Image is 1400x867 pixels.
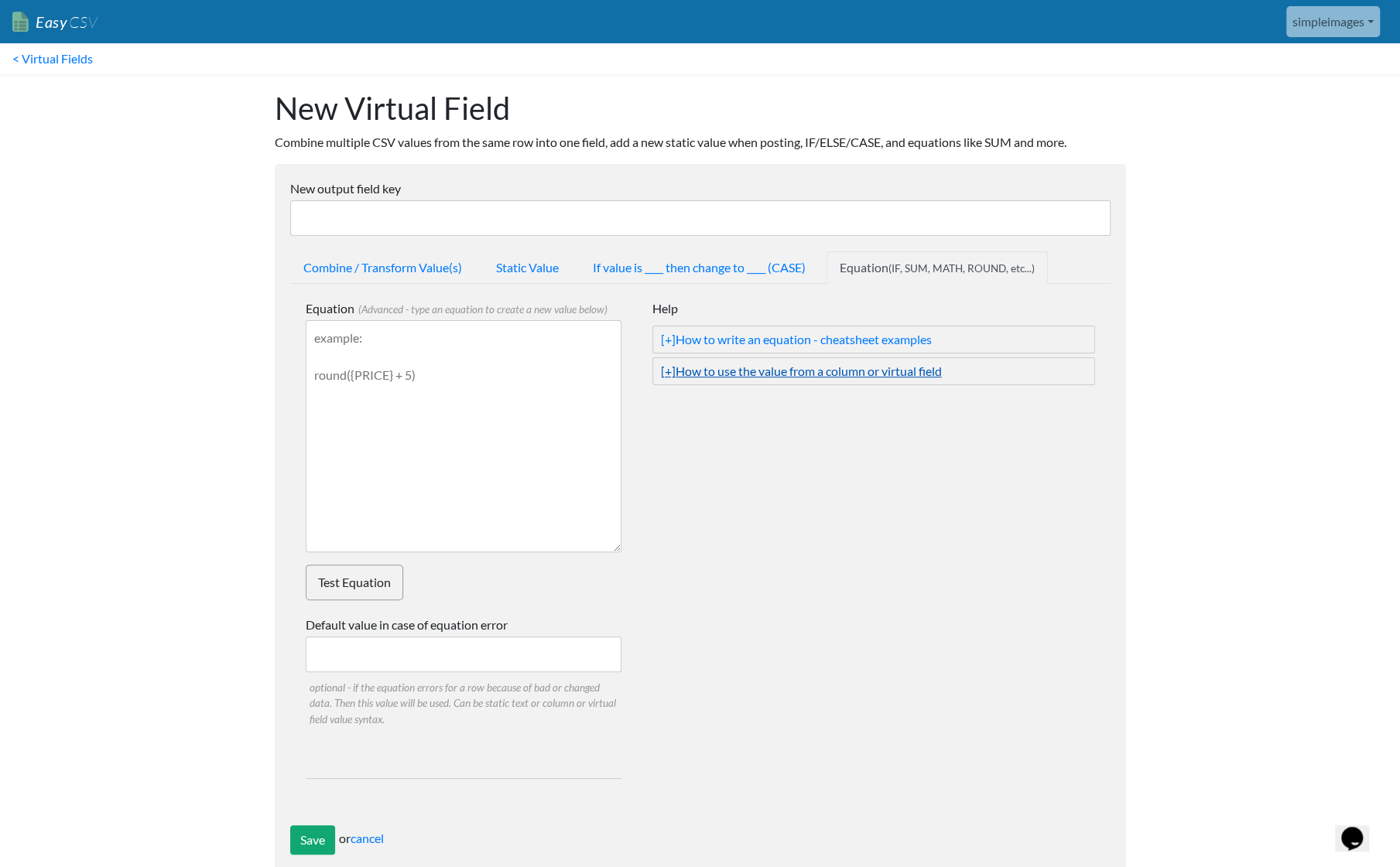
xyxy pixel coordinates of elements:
[580,251,819,284] a: If value is ____ then change to ____ (CASE)
[290,251,475,284] a: Combine / Transform Value(s)
[1335,805,1385,852] iframe: chat widget
[1286,6,1380,37] a: simpleimages
[275,133,1126,152] p: Combine multiple CSV values from the same row into one field, add a new static value when posting...
[306,565,403,600] a: Test Equation
[483,251,572,284] a: Static Value
[12,6,98,38] a: EasyCSV
[290,179,1111,198] label: New output field key
[661,330,1087,349] a: [+]How to write an equation - cheatsheet examples
[661,362,1087,381] a: [+]How to use the value from a column or virtual field
[290,825,1111,855] div: or
[652,299,1095,326] li: Help
[306,299,621,318] label: Equation
[275,90,1126,127] h1: New Virtual Field
[661,364,676,378] span: [+]
[67,12,98,32] span: CSV
[306,672,621,727] p: optional - if the equation errors for a row because of bad or changed data. Then this value will ...
[354,303,608,316] span: (Advanced - type an equation to create a new value below)
[661,332,676,346] span: [+]
[888,262,1035,275] span: (IF, SUM, MATH, ROUND, etc...)
[306,616,621,634] label: Default value in case of equation error
[351,831,384,845] a: cancel
[290,825,335,855] input: Save
[827,251,1048,284] a: Equation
